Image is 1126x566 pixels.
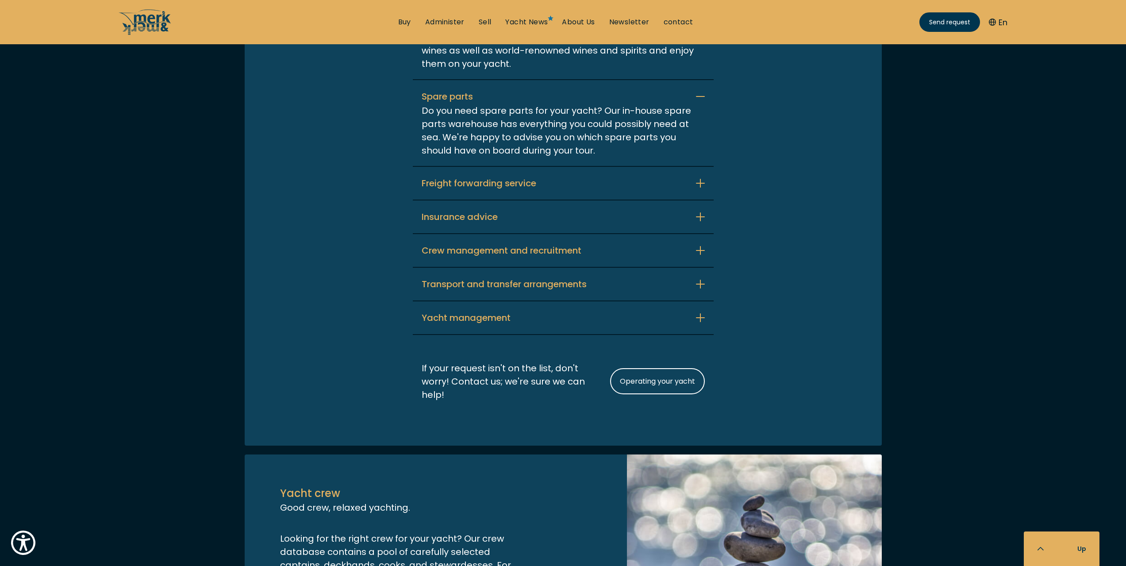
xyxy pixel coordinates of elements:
a: Sell [479,17,492,27]
font: Send request [929,18,970,27]
font: Freight forwarding service [422,177,536,189]
a: Operating your yacht [610,368,705,394]
font: Operating your yacht [620,376,695,386]
font: Yacht crew [280,486,340,501]
a: About Us [562,17,595,27]
a: Newsletter [609,17,649,27]
font: En [999,17,1007,28]
font: In addition to a selection of external suppliers, we also offer drinks from our own stock. This a... [422,18,694,70]
a: Yacht News [505,17,548,27]
font: Yacht management [422,312,511,324]
font: If your request isn't on the list, don't worry! Contact us; we're sure we can help! [422,362,585,401]
button: Yacht management [413,301,714,334]
button: Transport and transfer arrangements [413,268,714,300]
font: Transport and transfer arrangements [422,278,587,290]
button: Up [1024,531,1099,566]
button: Freight forwarding service [413,167,714,200]
font: Crew management and recruitment [422,244,581,257]
a: Buy [398,17,411,27]
font: Spare parts [422,90,473,103]
button: Insurance advice [413,200,714,233]
font: Up [1077,544,1086,553]
a: Administer [425,17,465,27]
button: Spare parts [413,80,714,113]
button: Crew management and recruitment [413,234,714,267]
font: Do you need spare parts for your yacht? Our in-house spare parts warehouse has everything you cou... [422,104,691,157]
button: En [989,16,1007,28]
font: Good crew, relaxed yachting. [280,501,410,514]
a: contact [664,17,693,27]
a: Send request [919,12,980,32]
button: Show Accessibility Preferences [9,528,38,557]
font: Insurance advice [422,211,498,223]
